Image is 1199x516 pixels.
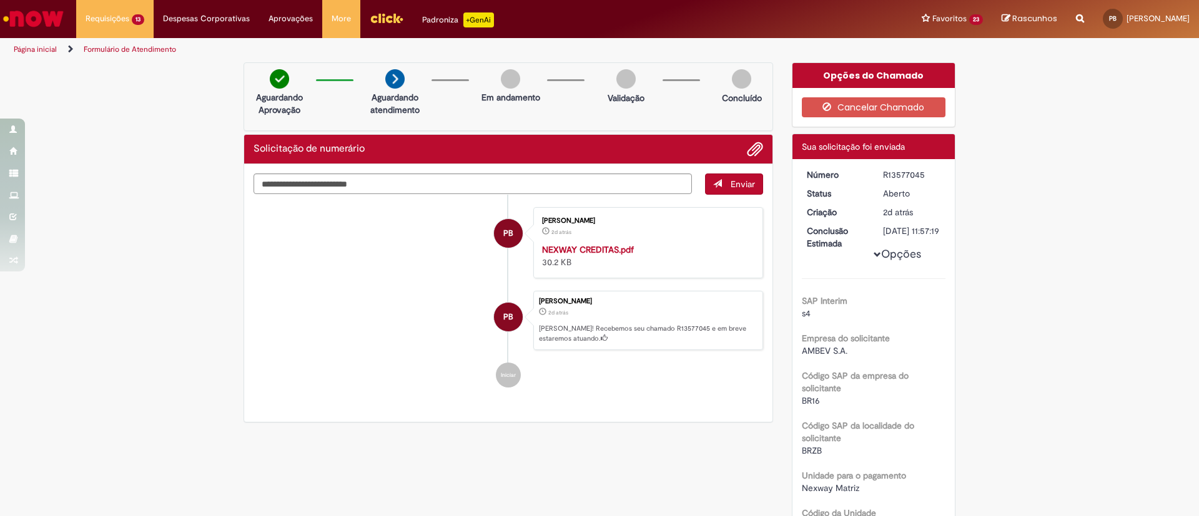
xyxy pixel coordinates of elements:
p: Concluído [722,92,762,104]
time: 29/09/2025 13:56:50 [551,228,571,236]
div: [PERSON_NAME] [542,217,750,225]
b: Código SAP da localidade do solicitante [802,420,914,444]
span: Nexway Matriz [802,482,859,494]
span: 23 [969,14,983,25]
span: Aprovações [269,12,313,25]
span: 2d atrás [548,309,568,316]
button: Enviar [705,173,763,195]
img: ServiceNow [1,6,66,31]
span: PB [503,302,513,332]
span: PB [1109,14,1117,22]
dt: Número [797,168,874,181]
b: Unidade para o pagamento [802,470,906,481]
img: click_logo_yellow_360x200.png [370,9,403,27]
div: R13577045 [883,168,941,181]
span: AMBEV S.A. [802,345,847,356]
p: +GenAi [463,12,494,27]
span: [PERSON_NAME] [1127,13,1190,24]
img: img-circle-grey.png [501,69,520,89]
img: check-circle-green.png [270,69,289,89]
ul: Histórico de tíquete [254,195,763,401]
ul: Trilhas de página [9,38,790,61]
img: arrow-next.png [385,69,405,89]
p: Aguardando atendimento [365,91,425,116]
li: Patricia Cristina Pinto Benedito [254,291,763,351]
div: Patricia Cristina Pinto Benedito [494,219,523,248]
div: 30.2 KB [542,243,750,268]
span: BRZB [802,445,822,456]
span: BR16 [802,395,820,406]
dt: Conclusão Estimada [797,225,874,250]
span: 2d atrás [883,207,913,218]
p: Em andamento [481,91,540,104]
div: Padroniza [422,12,494,27]
span: Rascunhos [1012,12,1057,24]
div: 29/09/2025 13:57:14 [883,206,941,218]
time: 29/09/2025 13:57:14 [548,309,568,316]
a: NEXWAY CREDITAS.pdf [542,244,634,255]
button: Adicionar anexos [747,141,763,157]
div: Opções do Chamado [792,63,955,88]
div: [PERSON_NAME] [539,298,756,305]
b: SAP Interim [802,295,847,306]
a: Rascunhos [1002,13,1057,25]
span: Sua solicitação foi enviada [802,141,905,152]
span: s4 [802,308,811,319]
p: [PERSON_NAME]! Recebemos seu chamado R13577045 e em breve estaremos atuando. [539,324,756,343]
time: 29/09/2025 13:57:14 [883,207,913,218]
button: Cancelar Chamado [802,97,946,117]
span: 2d atrás [551,228,571,236]
dt: Criação [797,206,874,218]
span: More [332,12,351,25]
span: Favoritos [932,12,967,25]
a: Formulário de Atendimento [84,44,176,54]
span: Despesas Corporativas [163,12,250,25]
p: Aguardando Aprovação [249,91,310,116]
p: Validação [608,92,644,104]
img: img-circle-grey.png [616,69,636,89]
a: Página inicial [14,44,57,54]
h2: Solicitação de numerário Histórico de tíquete [254,144,365,155]
span: Enviar [731,178,755,190]
b: Empresa do solicitante [802,333,890,344]
textarea: Digite sua mensagem aqui... [254,173,692,195]
b: Código SAP da empresa do solicitante [802,370,909,394]
span: PB [503,218,513,248]
img: img-circle-grey.png [732,69,751,89]
div: Patricia Cristina Pinto Benedito [494,303,523,331]
dt: Status [797,187,874,200]
div: Aberto [883,187,941,200]
span: Requisições [86,12,129,25]
div: [DATE] 11:57:19 [883,225,941,237]
span: 13 [132,14,144,25]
